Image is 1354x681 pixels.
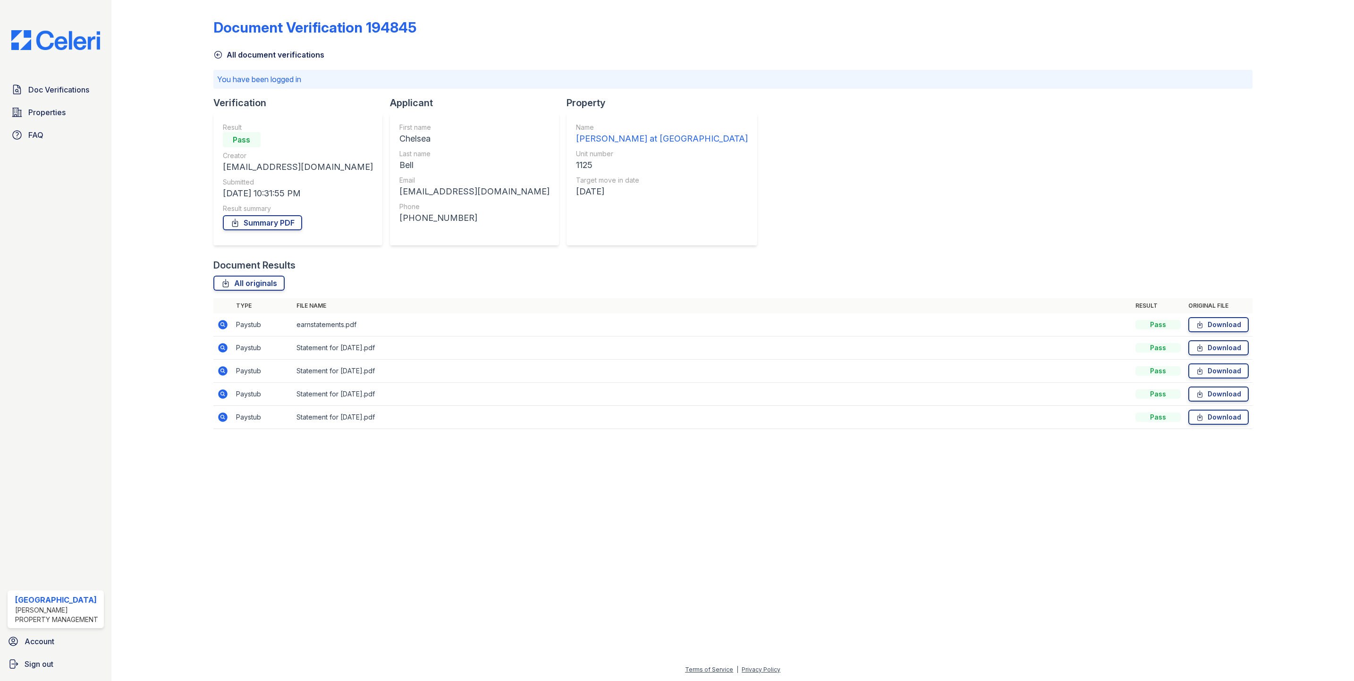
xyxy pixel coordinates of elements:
[576,123,748,132] div: Name
[576,176,748,185] div: Target move in date
[217,74,1249,85] p: You have been logged in
[399,132,550,145] div: Chelsea
[213,259,296,272] div: Document Results
[567,96,765,109] div: Property
[223,160,373,174] div: [EMAIL_ADDRESS][DOMAIN_NAME]
[4,655,108,673] a: Sign out
[232,298,293,313] th: Type
[293,383,1132,406] td: Statement for [DATE].pdf
[736,666,738,673] div: |
[213,19,416,36] div: Document Verification 194845
[293,313,1132,336] td: earnstatements.pdf
[223,123,373,132] div: Result
[576,159,748,172] div: 1125
[4,632,108,651] a: Account
[223,177,373,187] div: Submitted
[1135,320,1181,329] div: Pass
[293,406,1132,429] td: Statement for [DATE].pdf
[25,636,54,647] span: Account
[1188,317,1249,332] a: Download
[223,204,373,213] div: Result summary
[685,666,733,673] a: Terms of Service
[223,187,373,200] div: [DATE] 10:31:55 PM
[576,185,748,198] div: [DATE]
[15,594,100,605] div: [GEOGRAPHIC_DATA]
[1188,410,1249,425] a: Download
[1135,412,1181,422] div: Pass
[399,149,550,159] div: Last name
[293,336,1132,360] td: Statement for [DATE].pdf
[399,123,550,132] div: First name
[213,276,285,291] a: All originals
[1135,389,1181,399] div: Pass
[223,132,261,147] div: Pass
[576,149,748,159] div: Unit number
[25,658,53,670] span: Sign out
[399,159,550,172] div: Bell
[8,80,104,99] a: Doc Verifications
[232,360,293,383] td: Paystub
[28,129,43,141] span: FAQ
[4,30,108,50] img: CE_Logo_Blue-a8612792a0a2168367f1c8372b55b34899dd931a85d93a1a3d3e32e68fde9ad4.png
[399,176,550,185] div: Email
[8,103,104,122] a: Properties
[576,123,748,145] a: Name [PERSON_NAME] at [GEOGRAPHIC_DATA]
[1188,387,1249,402] a: Download
[213,96,390,109] div: Verification
[223,151,373,160] div: Creator
[1188,340,1249,355] a: Download
[232,406,293,429] td: Paystub
[399,211,550,225] div: [PHONE_NUMBER]
[293,298,1132,313] th: File name
[576,132,748,145] div: [PERSON_NAME] at [GEOGRAPHIC_DATA]
[1135,343,1181,353] div: Pass
[1132,298,1185,313] th: Result
[293,360,1132,383] td: Statement for [DATE].pdf
[742,666,780,673] a: Privacy Policy
[399,202,550,211] div: Phone
[1135,366,1181,376] div: Pass
[28,84,89,95] span: Doc Verifications
[213,49,324,60] a: All document verifications
[399,185,550,198] div: [EMAIL_ADDRESS][DOMAIN_NAME]
[223,215,302,230] a: Summary PDF
[8,126,104,144] a: FAQ
[15,605,100,624] div: [PERSON_NAME] Property Management
[1188,363,1249,378] a: Download
[232,313,293,336] td: Paystub
[28,107,66,118] span: Properties
[1185,298,1252,313] th: Original file
[232,336,293,360] td: Paystub
[390,96,567,109] div: Applicant
[232,383,293,406] td: Paystub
